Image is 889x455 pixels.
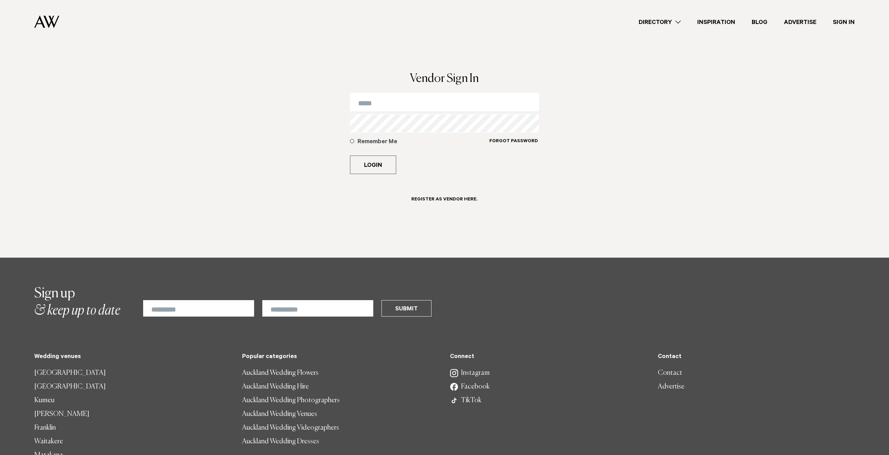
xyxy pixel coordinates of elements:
[450,380,647,394] a: Facebook
[450,354,647,361] h5: Connect
[776,17,825,27] a: Advertise
[242,380,439,394] a: Auckland Wedding Hire
[34,394,231,407] a: Kumeu
[350,156,396,174] button: Login
[689,17,743,27] a: Inspiration
[34,287,75,300] span: Sign up
[34,366,231,380] a: [GEOGRAPHIC_DATA]
[381,300,431,317] button: Submit
[34,380,231,394] a: [GEOGRAPHIC_DATA]
[242,435,439,448] a: Auckland Wedding Dresses
[411,197,477,203] h6: Register as Vendor here.
[242,354,439,361] h5: Popular categories
[658,354,855,361] h5: Contact
[489,138,538,145] h6: Forgot Password
[825,17,863,27] a: Sign In
[34,354,231,361] h5: Wedding venues
[489,138,538,153] a: Forgot Password
[630,17,689,27] a: Directory
[450,366,647,380] a: Instagram
[34,407,231,421] a: [PERSON_NAME]
[242,366,439,380] a: Auckland Wedding Flowers
[242,394,439,407] a: Auckland Wedding Photographers
[242,421,439,435] a: Auckland Wedding Videographers
[403,190,486,213] a: Register as Vendor here.
[743,17,776,27] a: Blog
[658,366,855,380] a: Contact
[34,435,231,448] a: Waitakere
[358,138,489,146] h5: Remember Me
[34,421,231,435] a: Franklin
[34,15,59,28] img: Auckland Weddings Logo
[242,407,439,421] a: Auckland Wedding Venues
[658,380,855,394] a: Advertise
[34,285,120,319] h2: & keep up to date
[350,73,539,85] h1: Vendor Sign In
[450,394,647,407] a: TikTok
